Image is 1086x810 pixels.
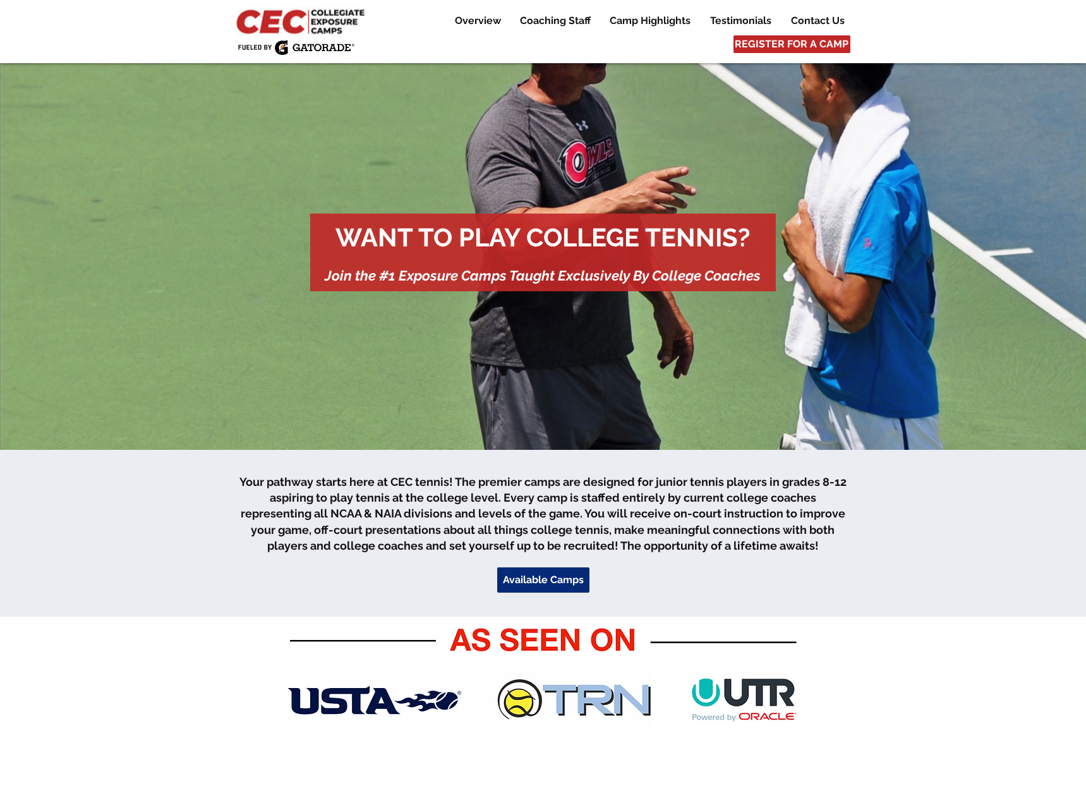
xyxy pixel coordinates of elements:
[445,13,510,28] a: Overview
[781,13,854,28] a: Contact Us
[600,13,700,28] a: Camp Highlights
[234,6,370,35] img: CEC Logo Primary_edited.jpg
[325,267,761,284] span: Join the #1 Exposure Camps Taught Exclusively By College Coaches
[704,13,778,28] p: Testimonials
[286,622,800,727] img: As Seen On CEC .png
[735,37,848,51] span: REGISTER FOR A CAMP
[436,13,854,28] nav: Site
[335,222,750,252] span: WANT TO PLAY COLLEGE TENNIS?
[514,13,597,28] p: Coaching Staff
[239,475,847,552] span: Your pathway starts here at CEC tennis! The premier camps are designed for junior tennis players ...
[503,573,584,587] span: Available Camps
[701,13,781,28] a: Testimonials
[510,13,600,28] a: Coaching Staff
[449,13,507,28] p: Overview
[733,35,850,53] a: REGISTER FOR A CAMP
[603,13,697,28] p: Camp Highlights
[238,40,354,55] img: Fueled by Gatorade.png
[497,567,589,593] a: Available Camps
[785,13,851,28] p: Contact Us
